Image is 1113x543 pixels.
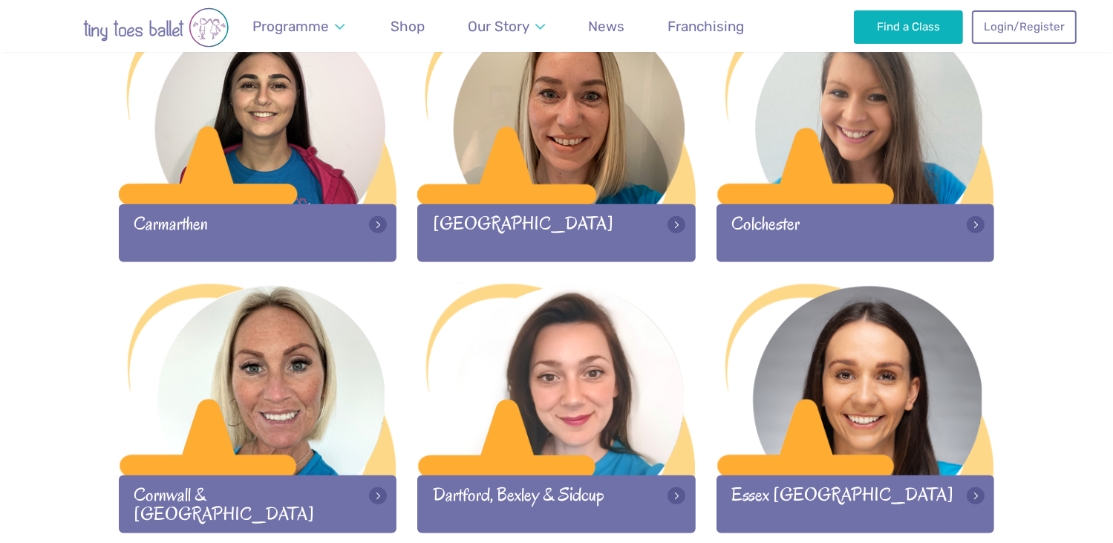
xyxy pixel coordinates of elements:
[417,11,696,261] a: [GEOGRAPHIC_DATA]
[661,9,751,44] a: Franchising
[468,18,529,35] span: Our Story
[588,18,624,35] span: News
[384,9,432,44] a: Shop
[119,282,397,533] a: Cornwall & [GEOGRAPHIC_DATA]
[119,475,397,533] div: Cornwall & [GEOGRAPHIC_DATA]
[717,475,995,533] div: Essex [GEOGRAPHIC_DATA]
[717,204,995,261] div: Colchester
[391,18,425,35] span: Shop
[717,11,995,261] a: Colchester
[460,9,552,44] a: Our Story
[119,204,397,261] div: Carmarthen
[37,7,275,48] img: tiny toes ballet
[119,11,397,261] a: Carmarthen
[972,10,1076,43] a: Login/Register
[252,18,329,35] span: Programme
[581,9,632,44] a: News
[417,282,696,533] a: Dartford, Bexley & Sidcup
[717,282,995,533] a: Essex [GEOGRAPHIC_DATA]
[668,18,744,35] span: Franchising
[417,204,696,261] div: [GEOGRAPHIC_DATA]
[417,475,696,533] div: Dartford, Bexley & Sidcup
[854,10,963,43] a: Find a Class
[246,9,352,44] a: Programme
